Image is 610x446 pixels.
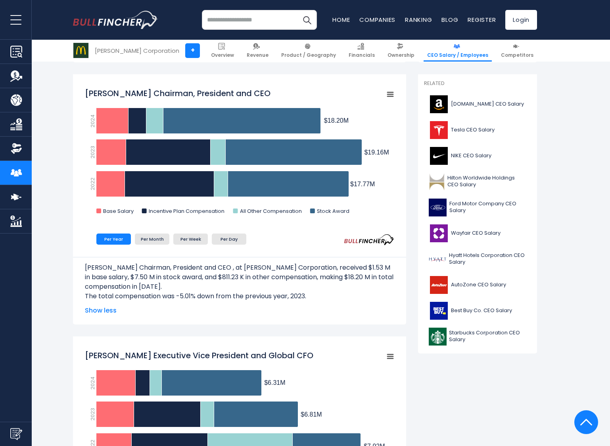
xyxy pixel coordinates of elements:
a: Blog [441,15,458,24]
li: Per Week [173,234,208,245]
span: Overview [211,52,234,58]
text: Incentive Plan Compensation [149,207,224,215]
a: AutoZone CEO Salary [424,274,531,296]
span: Revenue [247,52,269,58]
span: Starbucks Corporation CEO Salary [449,330,526,343]
img: bullfincher logo [73,11,158,29]
span: CEO Salary / Employees [427,52,488,58]
tspan: $17.77M [350,181,375,187]
img: BBY logo [429,302,449,320]
tspan: $6.31M [264,379,285,386]
img: SBUX logo [429,328,447,346]
a: Login [505,10,537,30]
span: Tesla CEO Salary [451,127,495,133]
a: Product / Geography [278,40,340,62]
text: 2024 [89,114,96,127]
text: All Other Compensation [240,207,302,215]
a: Revenue [243,40,272,62]
p: Related [424,80,531,87]
tspan: $19.16M [364,149,389,156]
a: [DOMAIN_NAME] CEO Salary [424,93,531,115]
a: Tesla CEO Salary [424,119,531,141]
p: The total compensation was -5.01% down from the previous year, 2023. [85,292,394,301]
img: AMZN logo [429,95,449,113]
a: NIKE CEO Salary [424,145,531,167]
img: MCD logo [73,43,88,58]
a: Hilton Worldwide Holdings CEO Salary [424,171,531,193]
span: Competitors [501,52,533,58]
text: 2023 [89,408,96,421]
a: Home [332,15,350,24]
a: Wayfair CEO Salary [424,222,531,244]
img: HLT logo [429,173,445,191]
tspan: $6.81M [301,411,322,418]
span: Hilton Worldwide Holdings CEO Salary [447,175,526,188]
a: Companies [359,15,395,24]
a: Best Buy Co. CEO Salary [424,300,531,322]
button: Search [297,10,317,30]
a: Ranking [405,15,432,24]
span: Product / Geography [281,52,336,58]
span: Hyatt Hotels Corporation CEO Salary [449,252,526,266]
img: W logo [429,224,449,242]
span: NIKE CEO Salary [451,153,491,159]
span: Ford Motor Company CEO Salary [449,201,526,214]
text: 2023 [89,146,96,158]
a: Starbucks Corporation CEO Salary [424,326,531,348]
img: F logo [429,199,447,216]
a: Go to homepage [73,11,158,29]
img: TSLA logo [429,121,449,139]
tspan: [PERSON_NAME] Chairman, President and CEO ​ [85,88,272,99]
text: 2022 [89,178,96,190]
text: Stock Award [317,207,349,215]
span: Financials [349,52,375,58]
text: 2024 [89,376,96,389]
a: Competitors [497,40,537,62]
a: Ford Motor Company CEO Salary [424,197,531,218]
a: Overview [207,40,238,62]
a: + [185,43,200,58]
p: [PERSON_NAME] Chairman, President and CEO ​, at [PERSON_NAME] Corporation, received $1.53 M in ba... [85,263,394,292]
span: Show less [85,306,394,315]
tspan: $18.20M [324,117,349,124]
div: [PERSON_NAME] Corporation [95,46,179,55]
li: Per Day [212,234,246,245]
svg: Christopher Kempczinski Chairman, President and CEO ​ [85,84,394,223]
span: Ownership [387,52,414,58]
a: Financials [345,40,378,62]
a: Register [468,15,496,24]
li: Per Month [135,234,169,245]
a: Hyatt Hotels Corporation CEO Salary [424,248,531,270]
span: [DOMAIN_NAME] CEO Salary [451,101,524,108]
img: Ownership [10,143,22,154]
img: NKE logo [429,147,449,165]
tspan: [PERSON_NAME] Executive Vice President and Global CFO ​ [85,350,315,361]
li: Per Year [96,234,131,245]
img: H logo [429,250,447,268]
a: CEO Salary / Employees [424,40,492,62]
span: AutoZone CEO Salary [451,282,506,288]
a: Ownership [384,40,418,62]
img: AZO logo [429,276,449,294]
text: Base Salary [103,207,134,215]
span: Wayfair CEO Salary [451,230,501,237]
span: Best Buy Co. CEO Salary [451,307,512,314]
